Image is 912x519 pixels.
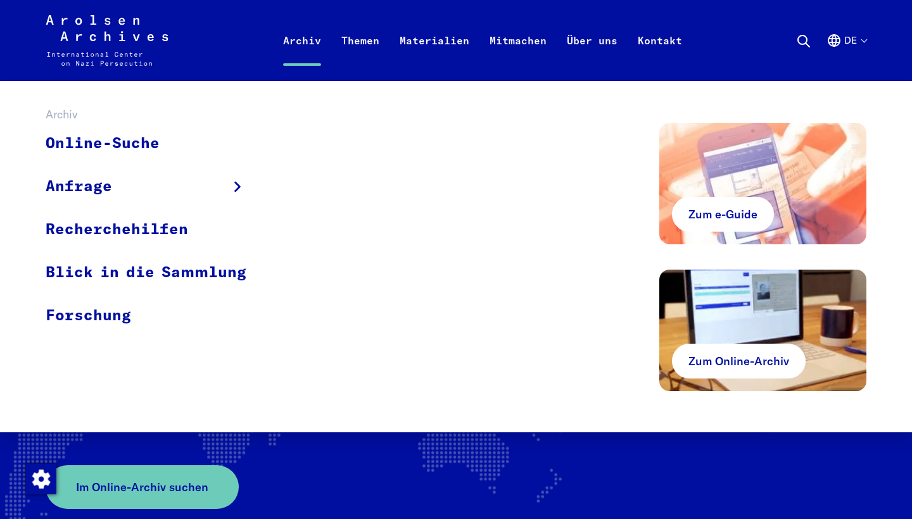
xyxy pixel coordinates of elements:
[273,30,331,81] a: Archiv
[46,294,263,337] a: Forschung
[273,15,692,66] nav: Primär
[46,123,263,165] a: Online-Suche
[628,30,692,81] a: Kontakt
[688,206,757,223] span: Zum e-Guide
[688,353,789,370] span: Zum Online-Archiv
[389,30,479,81] a: Materialien
[672,197,774,232] a: Zum e-Guide
[331,30,389,81] a: Themen
[46,165,263,208] a: Anfrage
[557,30,628,81] a: Über uns
[76,478,208,496] span: Im Online-Archiv suchen
[46,123,263,391] ul: Archiv
[46,175,112,198] span: Anfrage
[479,30,557,81] a: Mitmachen
[25,463,56,494] div: Zustimmung ändern
[672,344,806,378] a: Zum Online-Archiv
[26,464,56,494] img: Zustimmung ändern
[826,33,866,78] button: Deutsch, Sprachauswahl
[46,465,239,509] a: Im Online-Archiv suchen
[46,208,263,251] a: Recherchehilfen
[46,251,263,294] a: Blick in die Sammlung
